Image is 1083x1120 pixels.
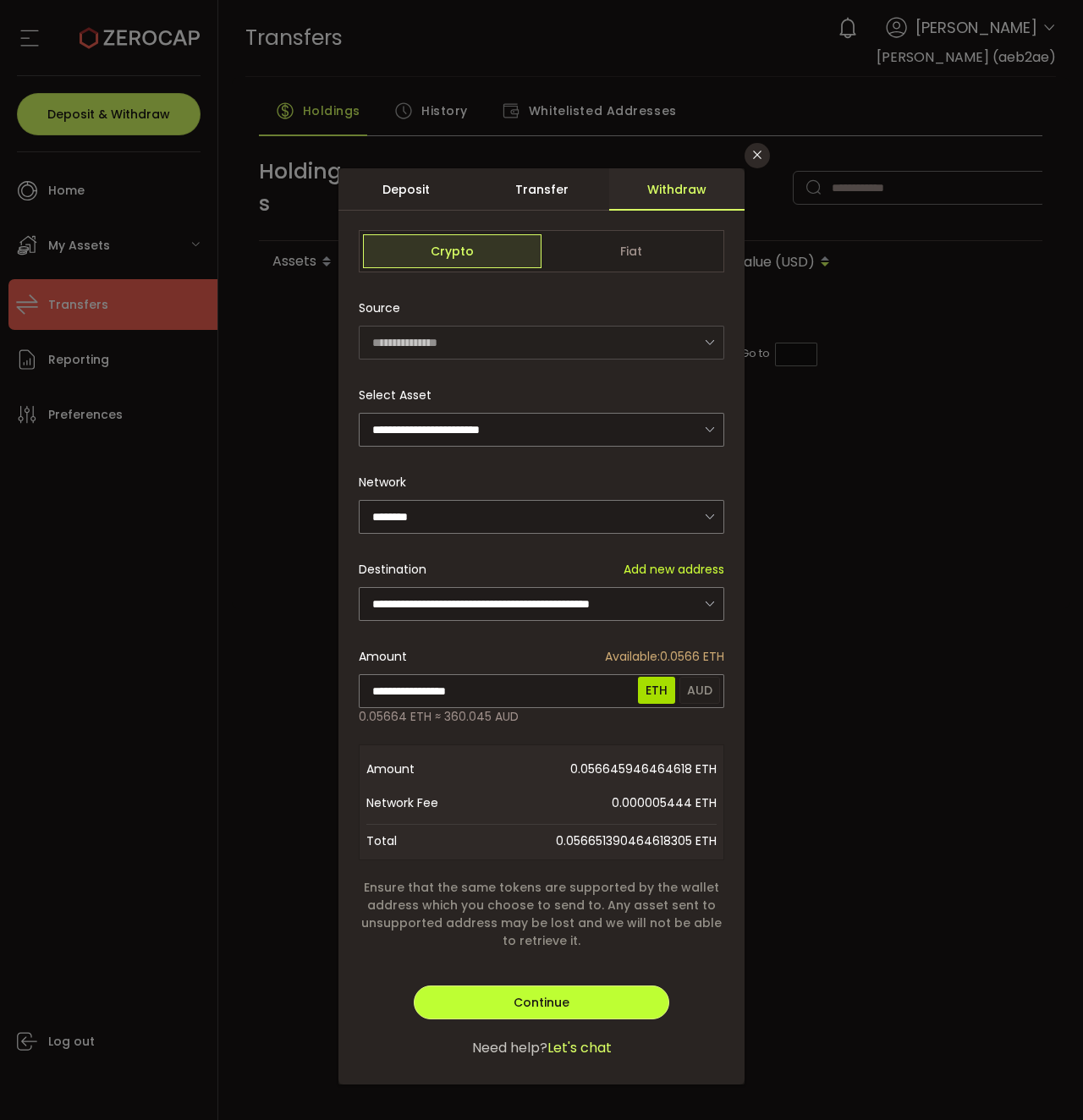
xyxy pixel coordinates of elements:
[502,786,717,820] span: 0.000005444 ETH
[359,474,416,491] label: Network
[363,234,541,268] span: Crypto
[605,648,724,666] span: 0.0566 ETH
[605,648,660,665] span: Available:
[502,752,717,786] span: 0.056645946464618 ETH
[679,677,720,704] span: AUD
[366,752,502,786] span: Amount
[472,1038,547,1058] span: Need help?
[638,677,675,704] span: ETH
[366,829,397,853] span: Total
[359,291,400,325] span: Source
[745,143,770,168] button: Close
[359,708,519,726] span: 0.05664 ETH ≈ 360.045 AUD
[359,648,407,666] span: Amount
[547,1038,612,1058] span: Let's chat
[366,786,502,820] span: Network Fee
[886,937,1083,1120] iframe: Chat Widget
[514,994,569,1011] span: Continue
[359,561,426,578] span: Destination
[474,168,609,211] div: Transfer
[359,387,442,404] label: Select Asset
[556,829,717,853] span: 0.056651390464618305 ETH
[414,985,669,1019] button: Continue
[338,168,745,1085] div: dialog
[541,234,720,268] span: Fiat
[359,879,724,950] span: Ensure that the same tokens are supported by the wallet address which you choose to send to. Any ...
[609,168,745,211] div: Withdraw
[338,168,474,211] div: Deposit
[624,561,724,579] span: Add new address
